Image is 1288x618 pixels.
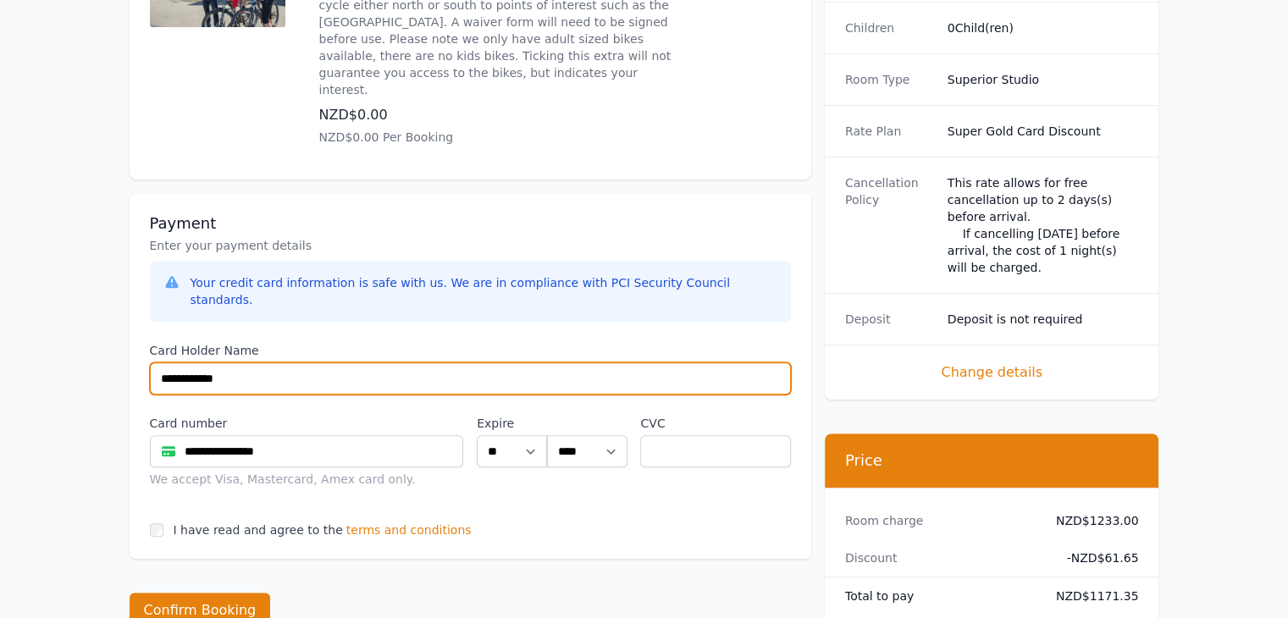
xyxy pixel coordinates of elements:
[174,523,343,537] label: I have read and agree to the
[150,415,464,432] label: Card number
[845,588,1036,604] dt: Total to pay
[845,549,1036,566] dt: Discount
[640,415,790,432] label: CVC
[1050,549,1139,566] dd: - NZD$61.65
[845,19,934,36] dt: Children
[191,274,777,308] div: Your credit card information is safe with us. We are in compliance with PCI Security Council stan...
[948,123,1139,140] dd: Super Gold Card Discount
[150,471,464,488] div: We accept Visa, Mastercard, Amex card only.
[150,237,791,254] p: Enter your payment details
[346,521,472,538] span: terms and conditions
[845,123,934,140] dt: Rate Plan
[547,415,627,432] label: .
[1050,588,1139,604] dd: NZD$1171.35
[948,311,1139,328] dd: Deposit is not required
[948,174,1139,276] div: This rate allows for free cancellation up to 2 days(s) before arrival. If cancelling [DATE] befor...
[948,19,1139,36] dd: 0 Child(ren)
[845,71,934,88] dt: Room Type
[150,342,791,359] label: Card Holder Name
[845,362,1139,383] span: Change details
[1050,512,1139,529] dd: NZD$1233.00
[845,311,934,328] dt: Deposit
[948,71,1139,88] dd: Superior Studio
[845,174,934,276] dt: Cancellation Policy
[319,129,683,146] p: NZD$0.00 Per Booking
[845,450,1139,471] h3: Price
[477,415,547,432] label: Expire
[319,105,683,125] p: NZD$0.00
[150,213,791,234] h3: Payment
[845,512,1036,529] dt: Room charge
